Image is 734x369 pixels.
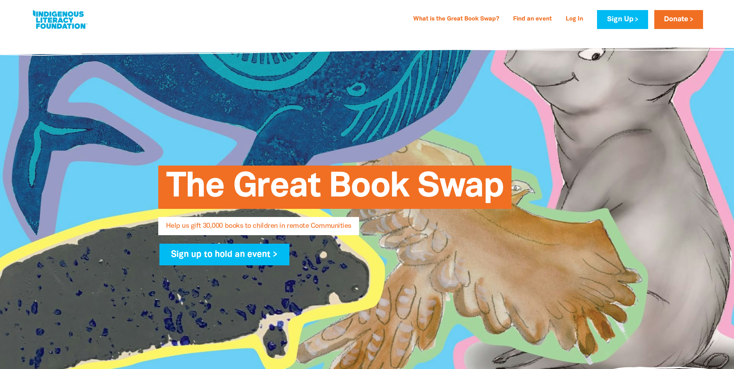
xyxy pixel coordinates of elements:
a: Log In [561,13,588,26]
span: Help us gift 30,000 books to children in remote Communities [166,223,351,235]
a: What is the Great Book Swap? [409,13,504,26]
a: Donate [654,10,703,29]
a: Sign up to hold an event > [159,244,290,265]
a: Sign Up [597,10,648,29]
span: The Great Book Swap [166,171,504,209]
a: Find an event [508,13,556,26]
